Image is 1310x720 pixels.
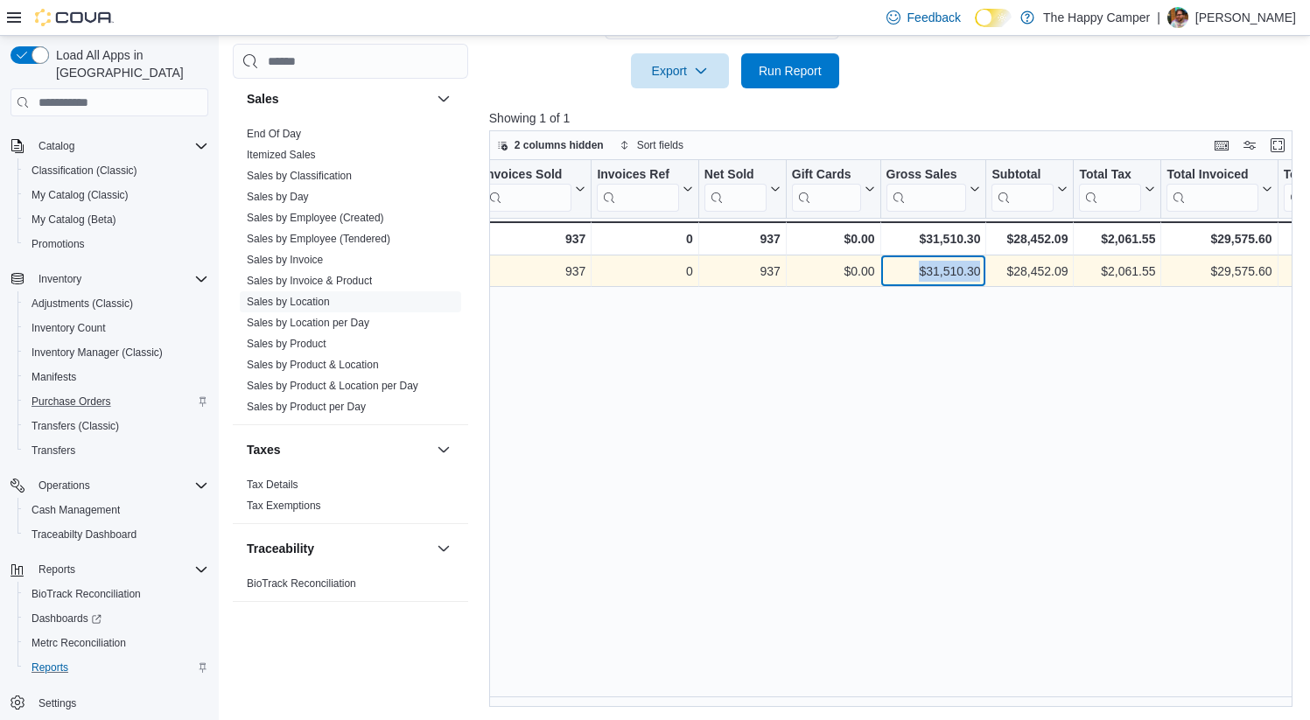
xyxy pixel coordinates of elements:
[792,167,875,212] button: Gift Cards
[975,27,976,28] span: Dark Mode
[32,612,102,626] span: Dashboards
[247,337,326,351] span: Sales by Product
[247,254,323,266] a: Sales by Invoice
[18,582,215,606] button: BioTrack Reconciliation
[247,400,366,414] span: Sales by Product per Day
[247,253,323,267] span: Sales by Invoice
[792,261,875,282] div: $0.00
[18,438,215,463] button: Transfers
[18,183,215,207] button: My Catalog (Classic)
[991,167,1054,184] div: Subtotal
[1079,167,1155,212] button: Total Tax
[247,540,314,557] h3: Traceability
[35,9,114,26] img: Cova
[907,9,961,26] span: Feedback
[490,135,611,156] button: 2 columns hidden
[247,401,366,413] a: Sales by Product per Day
[25,234,208,255] span: Promotions
[25,500,127,521] a: Cash Management
[39,696,76,710] span: Settings
[32,213,116,227] span: My Catalog (Beta)
[489,109,1301,127] p: Showing 1 of 1
[247,317,369,329] a: Sales by Location per Day
[32,559,208,580] span: Reports
[1166,261,1271,282] div: $29,575.60
[39,139,74,153] span: Catalog
[18,365,215,389] button: Manifests
[32,370,76,384] span: Manifests
[433,538,454,559] button: Traceability
[247,499,321,513] span: Tax Exemptions
[247,274,372,288] span: Sales by Invoice & Product
[637,138,683,152] span: Sort fields
[483,228,585,249] div: 937
[25,293,140,314] a: Adjustments (Classic)
[247,191,309,203] a: Sales by Day
[1167,7,1188,28] div: Ryan Radosti
[886,167,966,212] div: Gross Sales
[792,167,861,184] div: Gift Cards
[1079,167,1141,212] div: Total Tax
[991,228,1068,249] div: $28,452.09
[641,53,718,88] span: Export
[18,655,215,680] button: Reports
[1043,7,1150,28] p: The Happy Camper
[25,524,208,545] span: Traceabilty Dashboard
[25,584,148,605] a: BioTrack Reconciliation
[25,234,92,255] a: Promotions
[25,416,126,437] a: Transfers (Classic)
[247,577,356,591] span: BioTrack Reconciliation
[247,379,418,393] span: Sales by Product & Location per Day
[32,636,126,650] span: Metrc Reconciliation
[18,414,215,438] button: Transfers (Classic)
[32,269,208,290] span: Inventory
[25,500,208,521] span: Cash Management
[704,167,767,184] div: Net Sold
[704,261,781,282] div: 937
[18,291,215,316] button: Adjustments (Classic)
[32,661,68,675] span: Reports
[32,559,82,580] button: Reports
[32,321,106,335] span: Inventory Count
[975,9,1012,27] input: Dark Mode
[886,167,980,212] button: Gross Sales
[4,690,215,716] button: Settings
[1267,135,1288,156] button: Enter fullscreen
[247,127,301,141] span: End Of Day
[1079,167,1141,184] div: Total Tax
[247,479,298,491] a: Tax Details
[759,62,822,80] span: Run Report
[631,53,729,88] button: Export
[247,296,330,308] a: Sales by Location
[25,608,109,629] a: Dashboards
[1239,135,1260,156] button: Display options
[247,149,316,161] a: Itemized Sales
[247,169,352,183] span: Sales by Classification
[4,267,215,291] button: Inventory
[25,584,208,605] span: BioTrack Reconciliation
[25,318,208,339] span: Inventory Count
[32,419,119,433] span: Transfers (Classic)
[18,631,215,655] button: Metrc Reconciliation
[25,633,133,654] a: Metrc Reconciliation
[247,128,301,140] a: End Of Day
[32,528,137,542] span: Traceabilty Dashboard
[247,316,369,330] span: Sales by Location per Day
[704,167,767,212] div: Net Sold
[25,318,113,339] a: Inventory Count
[32,475,97,496] button: Operations
[25,160,208,181] span: Classification (Classic)
[18,389,215,414] button: Purchase Orders
[247,478,298,492] span: Tax Details
[741,53,839,88] button: Run Report
[247,190,309,204] span: Sales by Day
[792,228,875,249] div: $0.00
[247,90,279,108] h3: Sales
[247,338,326,350] a: Sales by Product
[247,90,430,108] button: Sales
[32,136,81,157] button: Catalog
[18,606,215,631] a: Dashboards
[597,167,678,212] div: Invoices Ref
[18,316,215,340] button: Inventory Count
[32,587,141,601] span: BioTrack Reconciliation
